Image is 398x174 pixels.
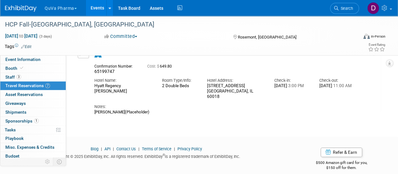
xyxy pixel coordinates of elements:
[5,57,41,62] span: Event Information
[339,6,353,11] span: Search
[5,92,43,97] span: Asset Reservations
[42,158,53,166] td: Personalize Event Tab Strip
[5,118,39,123] span: Sponsorships
[297,156,385,170] div: $500 Amazon gift card for you,
[368,43,385,46] div: Event Rating
[94,104,355,110] div: Notes:
[142,147,171,151] a: Terms of Service
[172,147,177,151] span: |
[18,33,24,39] span: to
[330,3,359,14] a: Search
[5,153,20,159] span: Budget
[34,118,39,123] span: 1
[147,64,174,69] span: 649.80
[45,83,50,88] span: 7
[319,78,355,83] div: Check-out:
[0,81,66,90] a: Travel Reservations7
[0,108,66,117] a: Shipments
[21,45,31,49] a: Edit
[147,64,160,69] span: Cost: $
[0,152,66,160] a: Budget
[5,83,50,88] span: Travel Reservations
[104,147,110,151] a: API
[0,126,66,134] a: Tasks
[5,136,24,141] span: Playbook
[330,33,385,42] div: Event Format
[0,90,66,99] a: Asset Reservations
[5,33,38,39] span: [DATE] [DATE]
[321,147,362,157] a: Refer & Earn
[287,83,304,88] span: 3:00 PM
[162,83,198,88] div: 2 Double Beds
[94,83,153,94] div: Hyatt Regency [PERSON_NAME]
[0,55,66,64] a: Event Information
[5,101,26,106] span: Giveaways
[207,78,265,83] div: Hotel Address:
[0,134,66,143] a: Playbook
[5,127,16,132] span: Tasks
[16,75,21,79] span: 3
[371,34,385,39] div: In-Person
[94,69,115,74] span: 65199747
[274,78,310,83] div: Check-in:
[0,73,66,81] a: Staff3
[5,5,36,12] img: ExhibitDay
[0,117,66,125] a: Sponsorships1
[162,78,198,83] div: Room Type/Info:
[5,152,288,159] div: Copyright © 2025 ExhibitDay, Inc. All rights reserved. ExhibitDay is a registered trademark of Ex...
[5,43,31,50] td: Tags
[94,62,138,69] div: Confirmation Number:
[116,147,136,151] a: Contact Us
[53,158,66,166] td: Toggle Event Tabs
[367,2,379,14] img: Danielle Mitchell
[207,83,265,99] div: [STREET_ADDRESS] [GEOGRAPHIC_DATA], IL 60018
[163,153,165,157] sup: ®
[102,33,140,40] button: Committed
[0,99,66,108] a: Giveaways
[297,165,385,170] div: $150 off for them.
[94,110,355,115] div: [PERSON_NAME](Placeholder)
[274,83,310,89] div: [DATE]
[363,34,370,39] img: Format-Inperson.png
[238,35,296,39] span: Rosemont, [GEOGRAPHIC_DATA]
[177,147,202,151] a: Privacy Policy
[332,83,352,88] span: 11:00 AM
[5,75,21,80] span: Staff
[39,34,52,39] span: (3 days)
[91,147,98,151] a: Blog
[5,66,25,71] span: Booth
[3,19,353,30] div: HCP Fall-[GEOGRAPHIC_DATA], [GEOGRAPHIC_DATA]
[137,147,141,151] span: |
[5,145,54,150] span: Misc. Expenses & Credits
[5,110,26,115] span: Shipments
[0,64,66,73] a: Booth
[94,78,153,83] div: Hotel Name:
[99,147,104,151] span: |
[0,143,66,152] a: Misc. Expenses & Credits
[20,66,23,70] i: Booth reservation complete
[111,147,115,151] span: |
[319,83,355,89] div: [DATE]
